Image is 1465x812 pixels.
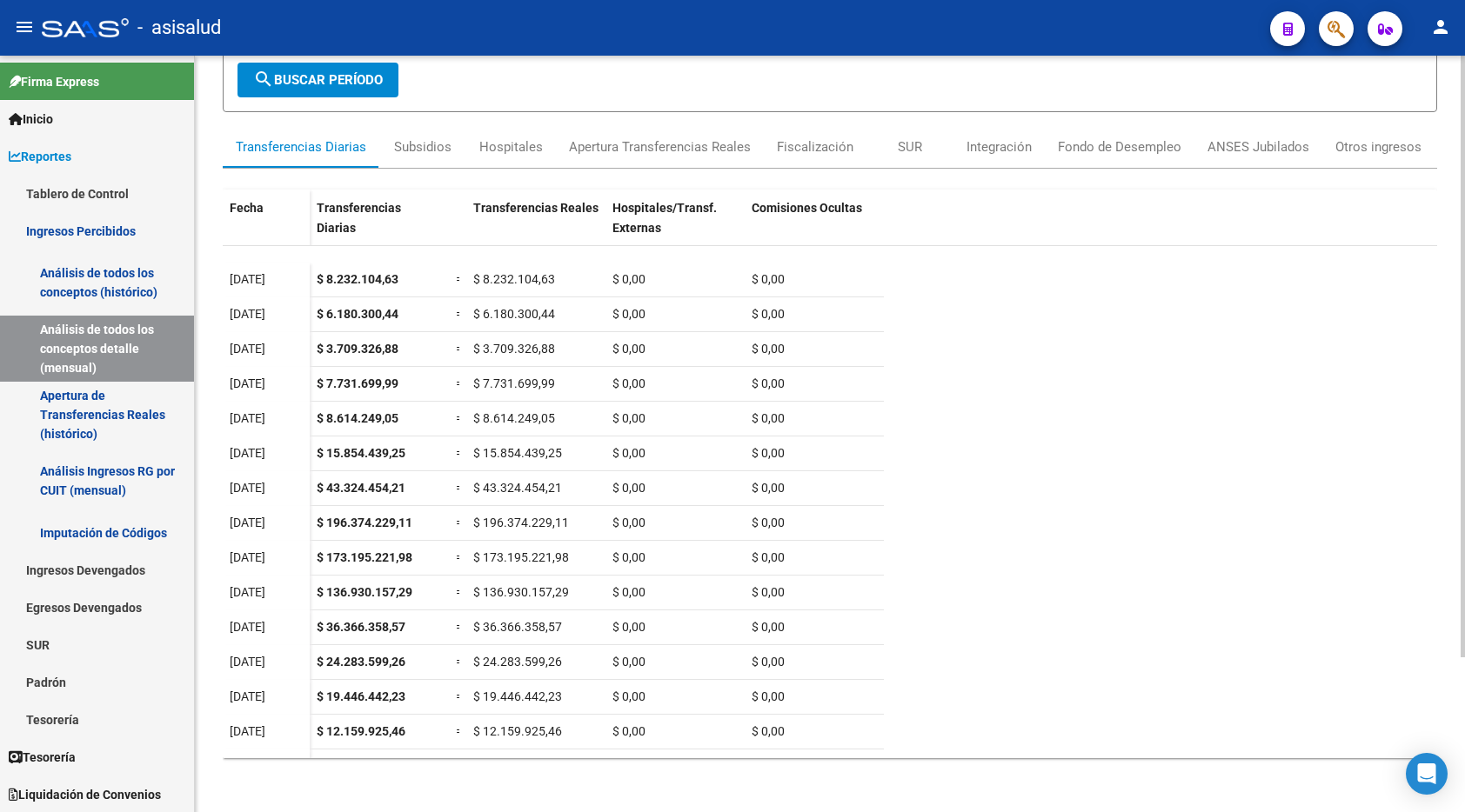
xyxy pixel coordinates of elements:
span: $ 0,00 [752,585,785,599]
div: ANSES Jubilados [1207,137,1309,156]
span: $ 0,00 [612,585,646,599]
span: = [456,620,463,634]
span: Transferencias Diarias [317,201,401,235]
span: $ 43.324.454,21 [317,481,405,495]
span: = [456,376,463,390]
span: [DATE] [230,307,265,321]
span: $ 3.709.326,88 [473,342,555,356]
span: = [456,655,463,669]
mat-icon: search [253,69,274,90]
span: $ 0,00 [612,481,646,495]
span: = [456,689,463,703]
span: $ 6.180.300,44 [473,307,555,321]
span: Reportes [9,147,71,166]
span: Hospitales/Transf. Externas [612,201,717,235]
span: = [456,481,463,495]
span: $ 0,00 [612,655,646,669]
span: $ 8.614.249,05 [317,411,398,425]
span: = [456,411,463,425]
mat-icon: menu [14,17,35,37]
span: $ 0,00 [752,411,785,425]
span: $ 12.159.925,46 [317,724,405,738]
span: = [456,307,463,321]
span: = [456,585,463,599]
div: Hospitales [479,137,543,156]
span: Fecha [230,201,264,215]
div: Open Intercom Messenger [1406,753,1448,795]
span: [DATE] [230,376,265,390]
span: $ 0,00 [752,342,785,356]
span: - asisalud [137,9,221,47]
span: [DATE] [230,516,265,529]
span: $ 0,00 [612,550,646,564]
span: $ 24.283.599,26 [473,655,562,669]
datatable-header-cell: Hospitales/Transf. Externas [605,190,745,263]
span: $ 8.232.104,63 [317,272,398,286]
datatable-header-cell: Comisiones Ocultas [745,190,884,263]
div: Integración [967,137,1032,156]
span: Buscar Período [253,72,383,88]
span: [DATE] [230,481,265,495]
span: Firma Express [9,72,99,91]
span: [DATE] [230,550,265,564]
div: Fiscalización [777,137,853,156]
mat-icon: person [1430,17,1451,37]
span: $ 7.731.699,99 [317,376,398,390]
span: $ 0,00 [612,724,646,738]
span: $ 173.195.221,98 [317,550,412,564]
span: $ 0,00 [612,376,646,390]
div: Subsidios [394,137,452,156]
span: = [456,724,463,738]
span: $ 7.731.699,99 [473,376,555,390]
span: $ 0,00 [612,689,646,703]
span: $ 196.374.229,11 [473,516,569,529]
span: [DATE] [230,689,265,703]
span: = [456,516,463,529]
span: [DATE] [230,411,265,425]
span: = [456,342,463,356]
span: $ 0,00 [612,411,646,425]
span: $ 0,00 [752,689,785,703]
span: $ 196.374.229,11 [317,516,412,529]
span: [DATE] [230,272,265,286]
span: $ 19.446.442,23 [317,689,405,703]
span: $ 0,00 [612,446,646,460]
span: $ 0,00 [752,620,785,634]
span: $ 15.854.439,25 [317,446,405,460]
span: $ 0,00 [752,272,785,286]
div: Otros ingresos [1335,137,1422,156]
span: $ 8.232.104,63 [473,272,555,286]
span: $ 0,00 [752,481,785,495]
div: Transferencias Diarias [236,137,366,156]
span: Transferencias Reales [473,201,599,215]
span: = [456,550,463,564]
datatable-header-cell: Transferencias Diarias [310,190,449,263]
span: $ 3.709.326,88 [317,342,398,356]
span: [DATE] [230,585,265,599]
span: [DATE] [230,342,265,356]
span: [DATE] [230,446,265,460]
span: $ 43.324.454,21 [473,481,562,495]
span: Inicio [9,110,53,129]
span: Comisiones Ocultas [752,201,862,215]
span: $ 6.180.300,44 [317,307,398,321]
span: $ 12.159.925,46 [473,724,562,738]
span: = [456,446,463,460]
span: $ 136.930.157,29 [317,585,412,599]
span: [DATE] [230,724,265,738]
span: Liquidación de Convenios [9,785,161,804]
span: $ 0,00 [752,550,785,564]
button: Buscar Período [237,63,398,97]
datatable-header-cell: Fecha [223,190,310,263]
span: $ 36.366.358,57 [473,620,562,634]
span: $ 0,00 [612,342,646,356]
span: $ 0,00 [612,272,646,286]
span: $ 0,00 [752,307,785,321]
span: $ 0,00 [752,724,785,738]
span: $ 36.366.358,57 [317,620,405,634]
span: $ 0,00 [612,516,646,529]
span: Tesorería [9,748,76,767]
span: $ 8.614.249,05 [473,411,555,425]
span: $ 0,00 [752,446,785,460]
span: $ 0,00 [612,307,646,321]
